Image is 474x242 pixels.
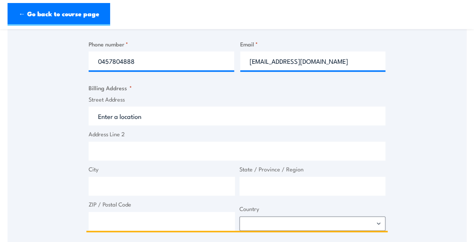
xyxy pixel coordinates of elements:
[89,130,385,139] label: Address Line 2
[8,3,110,26] a: ← Go back to course page
[89,200,235,209] label: ZIP / Postal Code
[240,40,386,48] label: Email
[239,205,386,213] label: Country
[89,83,132,92] legend: Billing Address
[89,40,234,48] label: Phone number
[89,95,385,104] label: Street Address
[89,106,385,125] input: Enter a location
[239,165,386,174] label: State / Province / Region
[89,165,235,174] label: City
